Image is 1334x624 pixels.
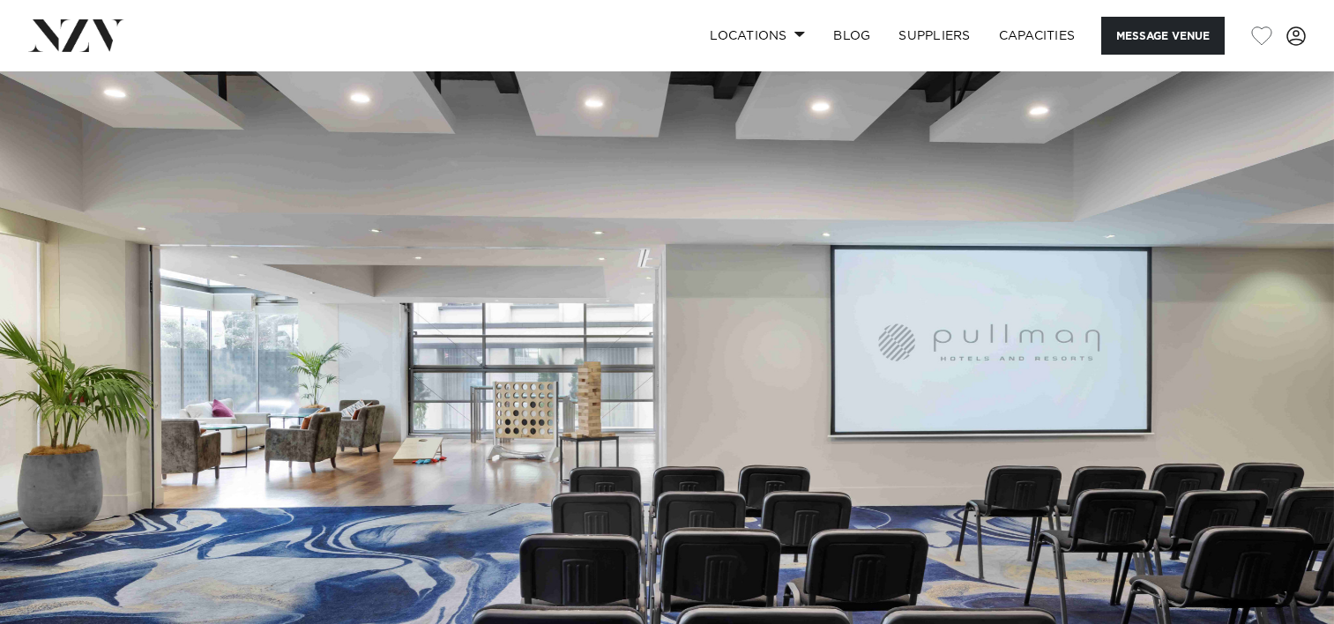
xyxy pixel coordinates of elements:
a: BLOG [819,17,884,55]
a: SUPPLIERS [884,17,984,55]
a: Capacities [985,17,1090,55]
button: Message Venue [1101,17,1225,55]
a: Locations [696,17,819,55]
img: nzv-logo.png [28,19,124,51]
